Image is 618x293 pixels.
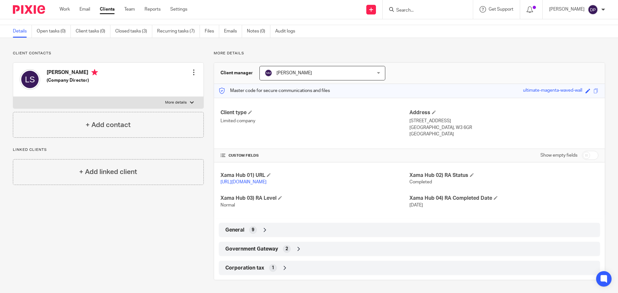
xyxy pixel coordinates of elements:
p: Master code for secure communications and files [219,87,330,94]
a: Details [13,25,32,38]
a: Files [205,25,219,38]
p: [GEOGRAPHIC_DATA], W3 6GR [409,124,598,131]
p: Client contacts [13,51,204,56]
p: [STREET_ADDRESS] [409,118,598,124]
h4: Xama Hub 02) RA Status [409,172,598,179]
span: Government Gateway [225,246,278,252]
a: Recurring tasks (7) [157,25,200,38]
span: Completed [409,180,432,184]
h4: Address [409,109,598,116]
p: More details [214,51,605,56]
a: Closed tasks (3) [115,25,152,38]
a: Emails [224,25,242,38]
h4: + Add linked client [79,167,137,177]
a: Work [60,6,70,13]
i: Primary [91,69,98,76]
p: Limited company [220,118,409,124]
h4: Client type [220,109,409,116]
h4: Xama Hub 01) URL [220,172,409,179]
p: More details [165,100,187,105]
h3: Client manager [220,70,253,76]
img: svg%3E [20,69,40,90]
span: 2 [286,246,288,252]
span: 9 [252,227,254,233]
label: Show empty fields [540,152,577,159]
a: Open tasks (0) [37,25,71,38]
img: Pixie [13,5,45,14]
a: [URL][DOMAIN_NAME] [220,180,267,184]
a: Notes (0) [247,25,270,38]
span: General [225,227,244,233]
input: Search [396,8,454,14]
a: Settings [170,6,187,13]
h4: CUSTOM FIELDS [220,153,409,158]
span: Get Support [489,7,513,12]
h4: Xama Hub 04) RA Completed Date [409,195,598,202]
a: Clients [100,6,115,13]
a: Audit logs [275,25,300,38]
a: Email [80,6,90,13]
span: Corporation tax [225,265,264,271]
span: 1 [272,265,274,271]
span: [DATE] [409,203,423,207]
h4: Xama Hub 03) RA Level [220,195,409,202]
p: [PERSON_NAME] [549,6,585,13]
img: svg%3E [265,69,272,77]
h4: + Add contact [86,120,131,130]
img: svg%3E [588,5,598,15]
span: [PERSON_NAME] [276,71,312,75]
div: ultimate-magenta-waved-wall [523,87,582,95]
h4: [PERSON_NAME] [47,69,98,77]
a: Team [124,6,135,13]
h5: (Company Director) [47,77,98,84]
a: Reports [145,6,161,13]
span: Normal [220,203,235,207]
a: Client tasks (0) [76,25,110,38]
p: [GEOGRAPHIC_DATA] [409,131,598,137]
p: Linked clients [13,147,204,152]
